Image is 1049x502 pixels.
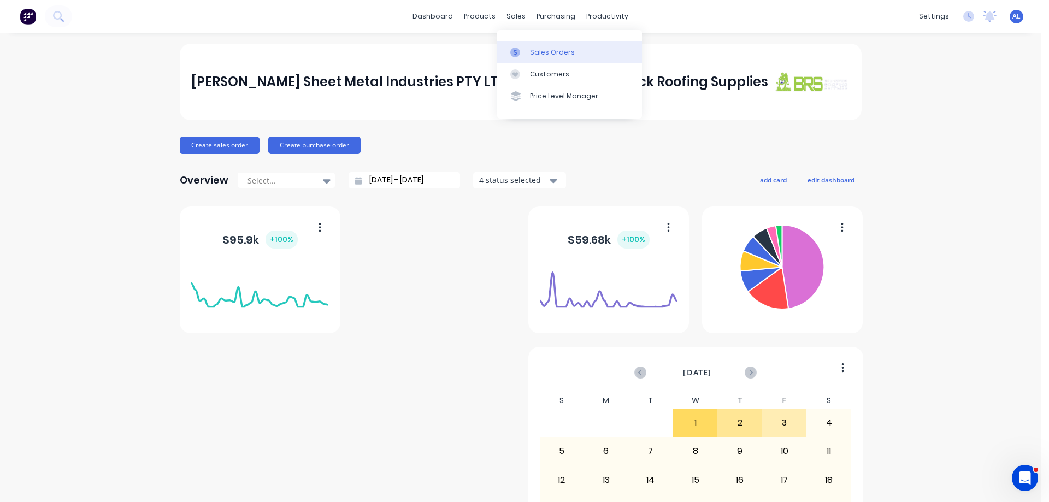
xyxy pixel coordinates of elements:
div: 6 [585,438,628,465]
div: 3 [763,409,806,436]
div: 15 [674,466,717,494]
button: 4 status selected [473,172,566,188]
div: settings [914,8,954,25]
div: M [584,393,629,409]
div: productivity [581,8,634,25]
div: + 100 % [266,231,298,249]
div: 16 [718,466,762,494]
a: Sales Orders [497,41,642,63]
div: T [628,393,673,409]
div: 10 [763,438,806,465]
div: 8 [674,438,717,465]
button: Create sales order [180,137,260,154]
div: 5 [540,438,584,465]
a: Price Level Manager [497,85,642,107]
div: S [539,393,584,409]
div: 14 [629,466,673,494]
div: 4 status selected [479,174,548,186]
div: $ 59.68k [568,231,650,249]
div: $ 95.9k [222,231,298,249]
div: S [806,393,851,409]
button: add card [753,173,794,187]
div: 13 [585,466,628,494]
a: dashboard [407,8,458,25]
div: 18 [807,466,851,494]
div: [PERSON_NAME] Sheet Metal Industries PTY LTD trading as Brunswick Roofing Supplies [191,71,768,93]
button: edit dashboard [800,173,862,187]
div: F [762,393,807,409]
img: Factory [20,8,36,25]
a: Customers [497,63,642,85]
div: 17 [763,466,806,494]
div: 1 [674,409,717,436]
div: Overview [180,169,228,191]
div: + 100 % [617,231,650,249]
div: 9 [718,438,762,465]
div: Customers [530,69,569,79]
div: Price Level Manager [530,91,598,101]
span: [DATE] [683,367,711,379]
div: 7 [629,438,673,465]
div: sales [501,8,531,25]
img: J A Sheet Metal Industries PTY LTD trading as Brunswick Roofing Supplies [773,72,850,92]
div: 11 [807,438,851,465]
div: purchasing [531,8,581,25]
div: W [673,393,718,409]
button: Create purchase order [268,137,361,154]
div: 4 [807,409,851,436]
span: AL [1012,11,1021,21]
div: Sales Orders [530,48,575,57]
div: products [458,8,501,25]
div: 2 [718,409,762,436]
div: 12 [540,466,584,494]
div: T [717,393,762,409]
iframe: Intercom live chat [1012,465,1038,491]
